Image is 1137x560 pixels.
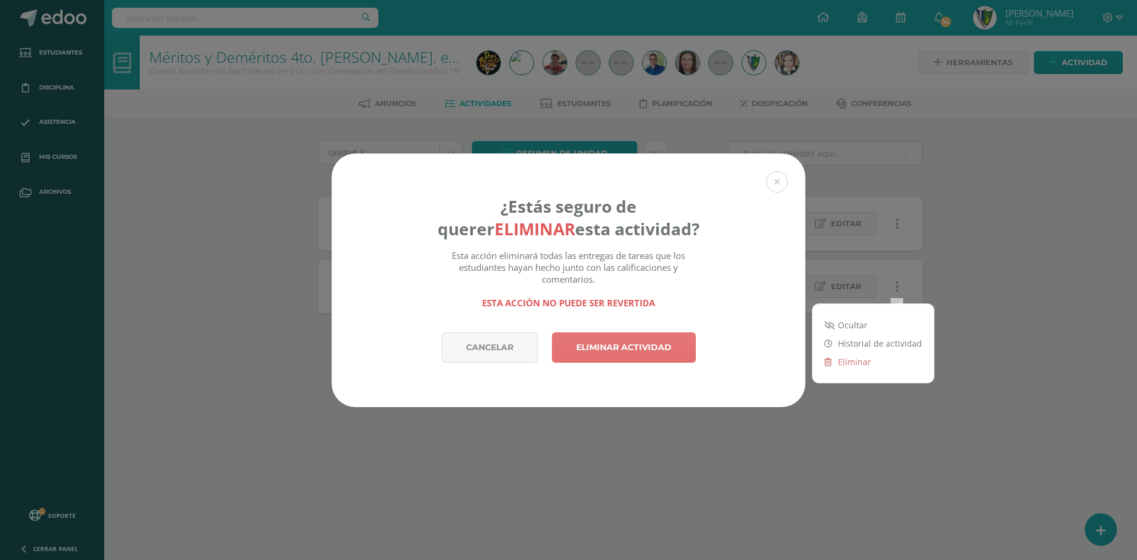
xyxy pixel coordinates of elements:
[494,217,575,240] strong: eliminar
[812,316,934,334] a: Ocultar
[482,297,655,309] strong: Esta acción no puede ser revertida
[552,332,696,363] a: Eliminar actividad
[812,353,934,371] a: Eliminar
[442,332,538,363] a: Cancelar
[812,334,934,353] a: Historial de actividad
[766,171,788,193] button: Close (Esc)
[438,249,700,309] div: Esta acción eliminará todas las entregas de tareas que los estudiantes hayan hecho junto con las ...
[438,195,700,240] h4: ¿Estás seguro de querer esta actividad?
